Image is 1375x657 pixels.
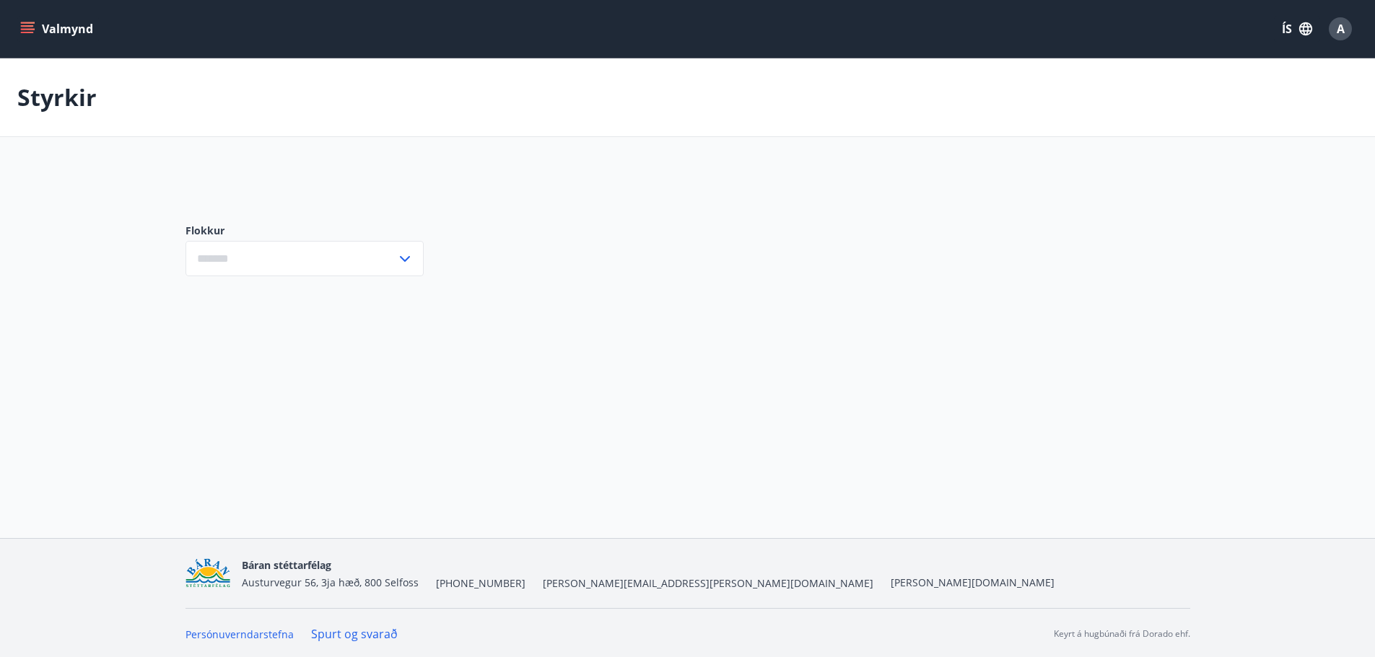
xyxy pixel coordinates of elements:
[436,576,525,591] span: [PHONE_NUMBER]
[1337,21,1345,37] span: A
[891,576,1055,589] a: [PERSON_NAME][DOMAIN_NAME]
[17,16,99,42] button: menu
[1274,16,1320,42] button: ÍS
[543,576,873,591] span: [PERSON_NAME][EMAIL_ADDRESS][PERSON_NAME][DOMAIN_NAME]
[185,558,231,589] img: Bz2lGXKH3FXEIQKvoQ8VL0Fr0uCiWgfgA3I6fSs8.png
[242,576,419,589] span: Austurvegur 56, 3ja hæð, 800 Selfoss
[311,626,398,642] a: Spurt og svarað
[242,558,331,572] span: Báran stéttarfélag
[1323,12,1358,46] button: A
[185,224,424,238] label: Flokkur
[185,627,294,641] a: Persónuverndarstefna
[17,81,97,113] p: Styrkir
[1054,627,1190,640] p: Keyrt á hugbúnaði frá Dorado ehf.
